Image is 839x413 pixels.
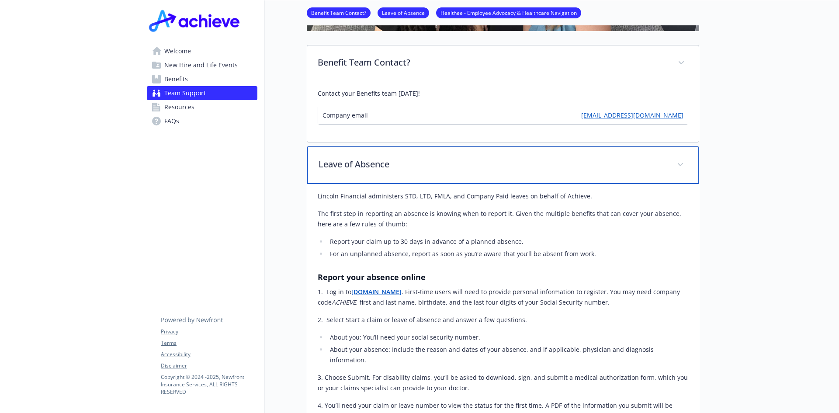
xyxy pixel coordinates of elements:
a: Team Support [147,86,257,100]
a: Welcome [147,44,257,58]
a: Benefits [147,72,257,86]
a: New Hire and Life Events [147,58,257,72]
p: Contact your Benefits team [DATE]! [318,88,688,99]
a: [DOMAIN_NAME] [351,288,402,296]
p: Copyright © 2024 - 2025 , Newfront Insurance Services, ALL RIGHTS RESERVED [161,373,257,396]
li: For an unplanned absence, report as soon as you’re aware that you’ll be absent from work. [327,249,688,259]
span: FAQs [164,114,179,128]
li: About you: You’ll need your social security number. [327,332,688,343]
strong: Report your absence online [318,272,426,282]
a: Leave of Absence [378,8,429,17]
span: Team Support [164,86,206,100]
span: Resources [164,100,194,114]
p: Lincoln Financial administers STD, LTD, FMLA, and Company Paid leaves on behalf of Achieve. [318,191,688,201]
p: Benefit Team Contact? [318,56,667,69]
a: Privacy [161,328,257,336]
span: Company email [322,111,368,120]
a: Resources [147,100,257,114]
p: Leave of Absence [319,158,666,171]
div: Leave of Absence [307,146,699,184]
span: New Hire and Life Events [164,58,238,72]
a: FAQs [147,114,257,128]
a: Terms [161,339,257,347]
div: Benefit Team Contact? [307,81,699,142]
p: 2. Select Start a claim or leave of absence and answer a few questions. [318,315,688,325]
p: The first step in reporting an absence is knowing when to report it. Given the multiple benefits ... [318,208,688,229]
li: Report your claim up to 30 days in advance of a planned absence. [327,236,688,247]
span: Welcome [164,44,191,58]
a: [EMAIL_ADDRESS][DOMAIN_NAME] [581,111,683,120]
em: ACHIEVE [332,298,356,306]
p: 1. Log in to . First-time users will need to provide personal information to register. You may ne... [318,287,688,308]
a: Benefit Team Contact? [307,8,371,17]
p: 3. Choose Submit. For disability claims, you’ll be asked to download, sign, and submit a medical ... [318,372,688,393]
div: Benefit Team Contact? [307,45,699,81]
span: Benefits [164,72,188,86]
li: About your absence: Include the reason and dates of your absence, and if applicable, physician an... [327,344,688,365]
a: Accessibility [161,351,257,358]
a: Disclaimer [161,362,257,370]
a: Healthee - Employee Advocacy & Healthcare Navigation [436,8,581,17]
